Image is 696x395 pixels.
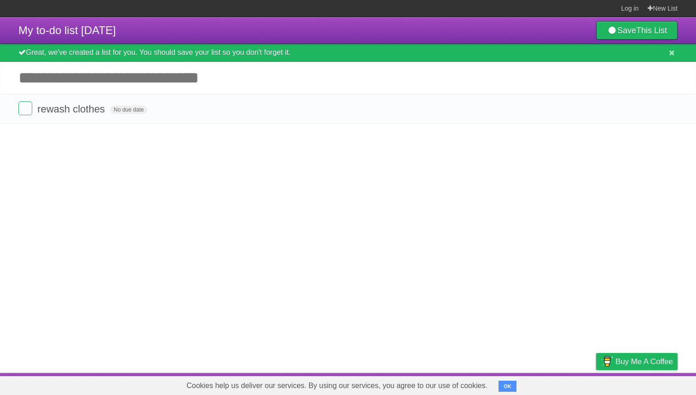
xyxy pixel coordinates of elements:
[499,381,516,392] button: OK
[584,375,608,393] a: Privacy
[177,377,497,395] span: Cookies help us deliver our services. By using our services, you agree to our use of cookies.
[474,375,493,393] a: About
[18,101,32,115] label: Done
[553,375,573,393] a: Terms
[596,21,678,40] a: SaveThis List
[596,353,678,370] a: Buy me a coffee
[636,26,667,35] b: This List
[18,24,116,36] span: My to-do list [DATE]
[615,354,673,370] span: Buy me a coffee
[37,103,107,115] span: rewash clothes
[601,354,613,369] img: Buy me a coffee
[504,375,541,393] a: Developers
[110,106,147,114] span: No due date
[620,375,678,393] a: Suggest a feature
